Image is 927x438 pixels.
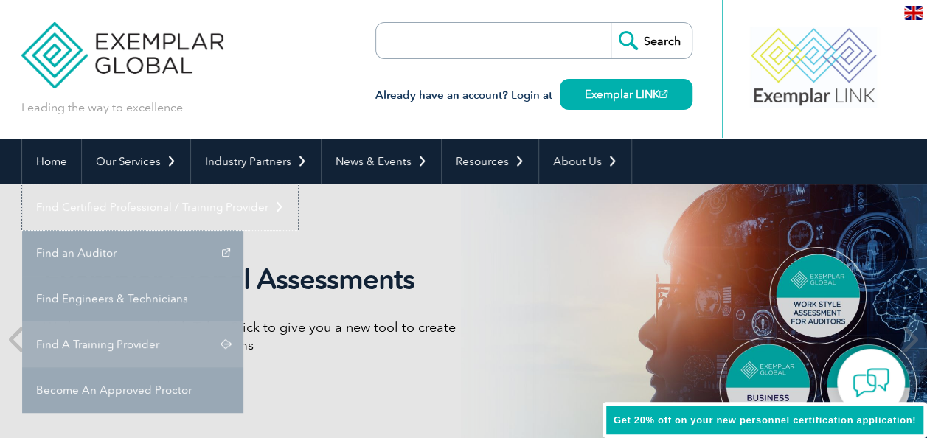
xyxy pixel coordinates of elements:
a: About Us [539,139,631,184]
span: Get 20% off on your new personnel certification application! [614,414,916,425]
a: Find Certified Professional / Training Provider [22,184,298,230]
a: News & Events [322,139,441,184]
img: contact-chat.png [853,364,889,401]
a: Find an Auditor [22,230,243,276]
a: Resources [442,139,538,184]
h2: Exemplar Global Assessments [44,263,464,296]
p: Leading the way to excellence [21,100,183,116]
p: We have partnered with TalentClick to give you a new tool to create and drive high-performance teams [44,319,464,354]
input: Search [611,23,692,58]
a: Find Engineers & Technicians [22,276,243,321]
img: open_square.png [659,90,667,98]
img: en [904,6,923,20]
a: Home [22,139,81,184]
a: Industry Partners [191,139,321,184]
h3: Already have an account? Login at [375,86,692,105]
a: Our Services [82,139,190,184]
a: Become An Approved Proctor [22,367,243,413]
a: Find A Training Provider [22,321,243,367]
a: Exemplar LINK [560,79,692,110]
